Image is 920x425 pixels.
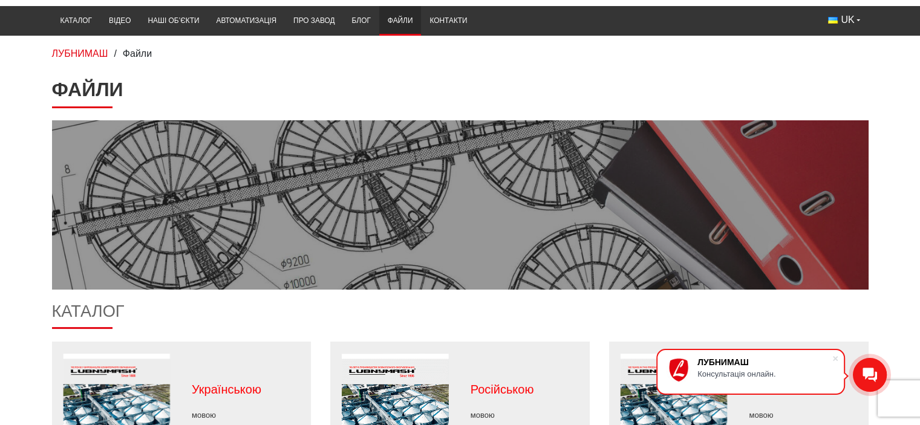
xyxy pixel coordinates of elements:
p: Російською [471,381,579,398]
a: Відео [100,9,139,33]
span: UK [841,13,854,27]
a: Файли [379,9,422,33]
div: Консультація онлайн. [697,369,832,378]
p: мовою [749,410,858,421]
a: Про завод [285,9,343,33]
p: мовою [471,410,579,421]
img: Українська [828,17,838,24]
h1: Файли [52,78,869,108]
button: UK [820,9,868,31]
p: мовою [192,410,301,421]
span: Файли [123,48,152,59]
p: Українською [192,381,301,398]
a: Контакти [421,9,475,33]
div: ЛУБНИМАШ [697,357,832,367]
h2: Каталог [52,302,869,329]
span: / [114,48,116,59]
a: Блог [343,9,379,33]
a: ЛУБНИМАШ [52,48,108,59]
a: Наші об’єкти [139,9,207,33]
a: Автоматизація [207,9,285,33]
a: Каталог [52,9,100,33]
